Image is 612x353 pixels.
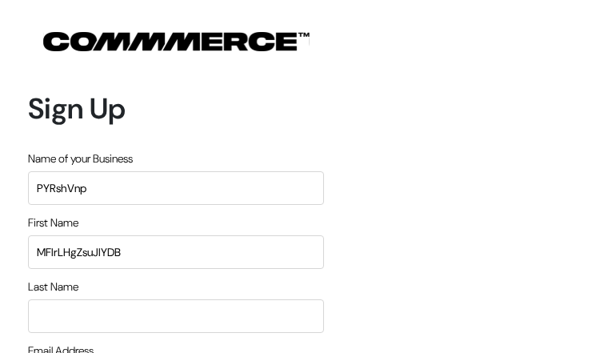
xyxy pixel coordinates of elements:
[28,215,78,231] label: First Name
[43,32,310,51] img: COMMMERCE
[28,279,78,295] label: Last Name
[28,150,133,167] label: Name of your Business
[28,91,324,126] h1: Sign Up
